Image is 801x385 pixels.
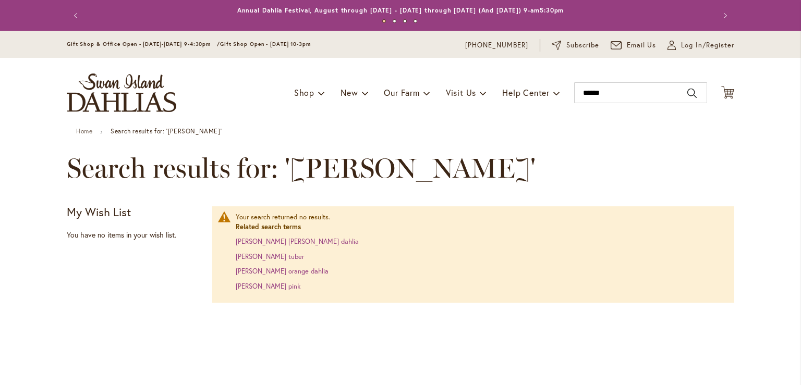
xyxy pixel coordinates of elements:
span: Visit Us [446,87,476,98]
button: Previous [67,5,88,26]
a: [PERSON_NAME] pink [236,282,300,291]
a: store logo [67,73,176,112]
strong: My Wish List [67,204,131,219]
span: Our Farm [384,87,419,98]
a: [PHONE_NUMBER] [465,40,528,51]
strong: Search results for: '[PERSON_NAME]' [111,127,222,135]
button: 1 of 4 [382,19,386,23]
div: You have no items in your wish list. [67,230,206,240]
span: Subscribe [566,40,599,51]
button: Next [713,5,734,26]
div: Your search returned no results. [236,213,724,291]
a: [PERSON_NAME] [PERSON_NAME] dahlia [236,237,359,246]
span: New [341,87,358,98]
a: Annual Dahlia Festival, August through [DATE] - [DATE] through [DATE] (And [DATE]) 9-am5:30pm [237,6,564,14]
span: Log In/Register [681,40,734,51]
a: Log In/Register [667,40,734,51]
span: Help Center [502,87,550,98]
a: Subscribe [552,40,599,51]
button: 4 of 4 [414,19,417,23]
a: [PERSON_NAME] orange dahlia [236,267,329,276]
span: Search results for: '[PERSON_NAME]' [67,153,536,184]
span: Shop [294,87,314,98]
button: 2 of 4 [393,19,396,23]
button: 3 of 4 [403,19,407,23]
a: Email Us [611,40,657,51]
dt: Related search terms [236,222,724,232]
iframe: Launch Accessibility Center [8,348,37,377]
a: Home [76,127,92,135]
span: Email Us [627,40,657,51]
span: Gift Shop Open - [DATE] 10-3pm [220,41,311,47]
span: Gift Shop & Office Open - [DATE]-[DATE] 9-4:30pm / [67,41,220,47]
a: [PERSON_NAME] tuber [236,252,304,261]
